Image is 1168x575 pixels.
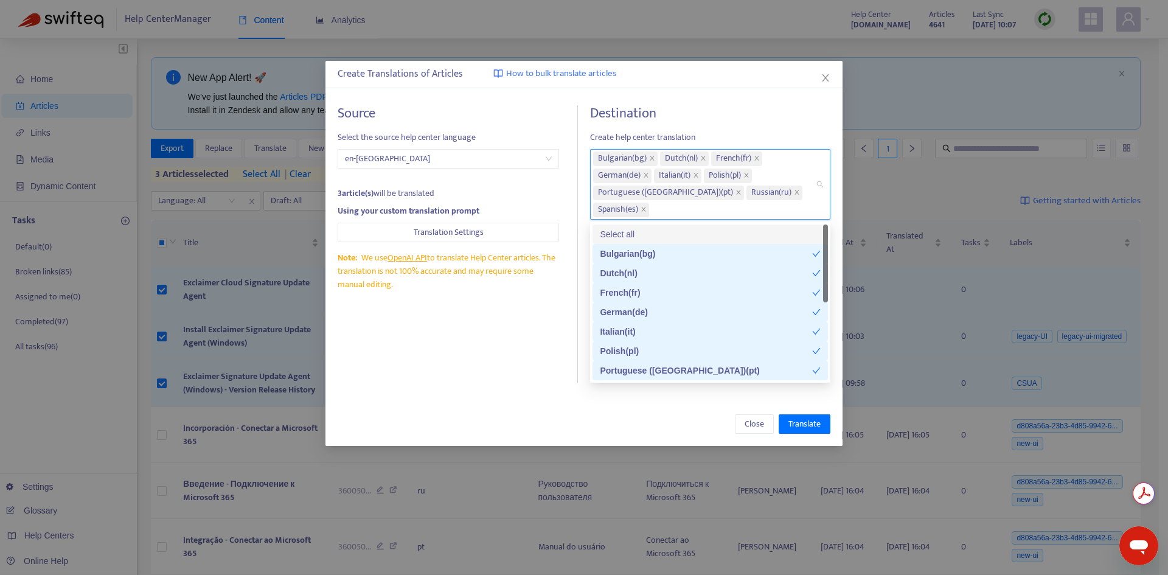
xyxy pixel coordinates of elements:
[812,327,821,336] span: check
[338,187,560,200] div: will be translated
[600,325,812,338] div: Italian ( it )
[788,417,821,431] span: Translate
[819,71,832,85] button: Close
[590,105,830,122] h4: Destination
[345,150,552,168] span: en-gb
[745,417,764,431] span: Close
[338,251,560,291] div: We use to translate Help Center articles. The translation is not 100% accurate and may require so...
[600,228,821,241] div: Select all
[598,186,733,200] span: Portuguese ([GEOGRAPHIC_DATA]) ( pt )
[598,169,641,183] span: German ( de )
[338,204,560,218] div: Using your custom translation prompt
[735,414,774,434] button: Close
[700,155,706,162] span: close
[598,152,647,166] span: Bulgarian ( bg )
[388,251,427,265] a: OpenAI API
[812,269,821,277] span: check
[598,203,638,217] span: Spanish ( es )
[665,152,698,166] span: Dutch ( nl )
[754,155,760,162] span: close
[812,308,821,316] span: check
[338,186,374,200] strong: 3 article(s)
[593,225,828,244] div: Select all
[709,169,741,183] span: Polish ( pl )
[812,347,821,355] span: check
[751,186,791,200] span: Russian ( ru )
[600,305,812,319] div: German ( de )
[1119,526,1158,565] iframe: Button to launch messaging window
[693,172,699,179] span: close
[821,73,830,83] span: close
[735,189,742,197] span: close
[600,364,812,377] div: Portuguese ([GEOGRAPHIC_DATA]) ( pt )
[812,366,821,375] span: check
[779,414,830,434] button: Translate
[812,249,821,258] span: check
[338,223,560,242] button: Translation Settings
[414,226,484,239] span: Translation Settings
[812,288,821,297] span: check
[794,189,800,197] span: close
[743,172,749,179] span: close
[659,169,690,183] span: Italian ( it )
[649,155,655,162] span: close
[600,247,812,260] div: Bulgarian ( bg )
[493,69,503,78] img: image-link
[600,344,812,358] div: Polish ( pl )
[338,131,560,144] span: Select the source help center language
[641,206,647,214] span: close
[600,286,812,299] div: French ( fr )
[338,105,560,122] h4: Source
[716,152,751,166] span: French ( fr )
[600,267,812,280] div: Dutch ( nl )
[493,67,616,81] a: How to bulk translate articles
[338,251,357,265] span: Note:
[590,131,830,144] span: Create help center translation
[506,67,616,81] span: How to bulk translate articles
[338,67,831,82] div: Create Translations of Articles
[643,172,649,179] span: close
